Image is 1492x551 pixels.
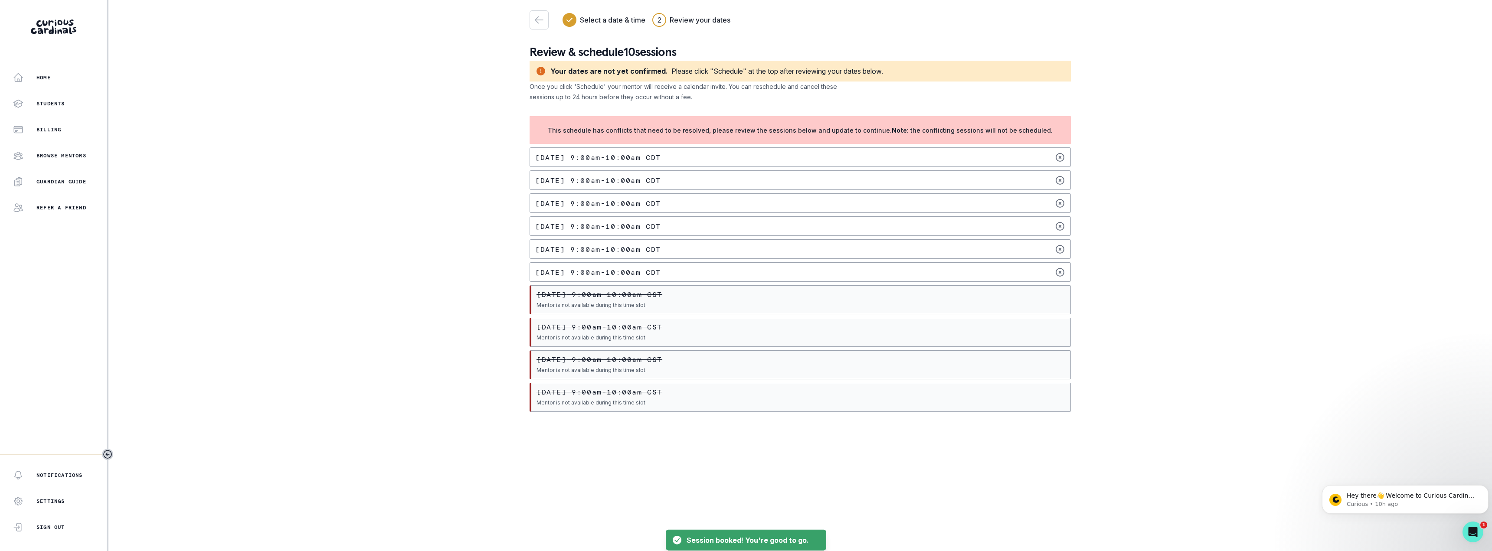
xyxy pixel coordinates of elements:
p: Settings [36,498,65,505]
p: [DATE] 9:00am - 10:00am CST [537,388,662,395]
p: [DATE] 9:00am - 10:00am CST [537,323,662,330]
p: This schedule has conflicts that need to be resolved, please review the sessions below and update... [548,126,1053,135]
strong: Note [892,127,907,134]
p: Refer a friend [36,204,86,211]
div: Session booked! You're good to go. [687,535,809,545]
p: Billing [36,126,61,133]
div: 2 [658,15,661,25]
p: Mentor is not available during this time slot. [537,366,662,374]
p: [DATE] 9:00am - 10:00am CDT [535,269,661,276]
iframe: Intercom live chat [1463,522,1483,542]
div: Please click "Schedule" at the top after reviewing your dates below. [671,66,883,76]
p: [DATE] 9:00am - 10:00am CDT [535,177,661,184]
p: [DATE] 9:00am - 10:00am CDT [535,246,661,253]
p: Mentor is not available during this time slot. [537,334,662,342]
p: Guardian Guide [36,178,86,185]
h3: Review your dates [670,15,730,25]
p: [DATE] 9:00am - 10:00am CDT [535,200,661,207]
h3: Select a date & time [580,15,645,25]
p: Mentor is not available during this time slot. [537,399,662,407]
p: Browse Mentors [36,152,86,159]
p: Home [36,74,51,81]
p: [DATE] 9:00am - 10:00am CST [537,291,662,298]
p: [DATE] 9:00am - 10:00am CDT [535,223,661,230]
p: [DATE] 9:00am - 10:00am CDT [535,154,661,161]
p: Review & schedule 10 sessions [530,43,1071,61]
p: Mentor is not available during this time slot. [537,301,662,309]
span: 1 [1480,522,1487,528]
p: Students [36,100,65,107]
p: [DATE] 9:00am - 10:00am CST [537,356,662,363]
iframe: Intercom notifications message [1319,467,1492,528]
p: Once you click 'Schedule' your mentor will receive a calendar invite. You can reschedule and canc... [530,82,863,102]
div: Progress [563,13,730,27]
button: Toggle sidebar [102,449,113,460]
div: Your dates are not yet confirmed. [550,66,668,76]
p: Notifications [36,472,83,479]
img: Curious Cardinals Logo [31,20,76,34]
p: Sign Out [36,524,65,531]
